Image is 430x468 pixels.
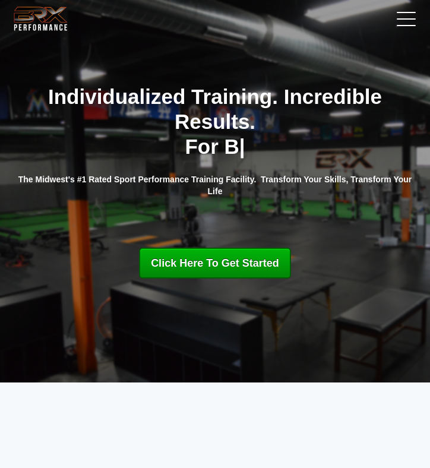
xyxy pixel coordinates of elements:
[151,257,279,269] span: Click Here To Get Started
[371,411,430,468] iframe: Chat Widget
[185,135,239,158] span: For B
[12,84,418,159] h1: Individualized Training. Incredible Results.
[139,248,291,279] a: Click Here To Get Started
[239,135,245,158] span: |
[18,175,412,196] strong: The Midwest's #1 Rated Sport Performance Training Facility. Transform Your Skills, Transform Your...
[12,4,69,33] img: BRX Transparent Logo-2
